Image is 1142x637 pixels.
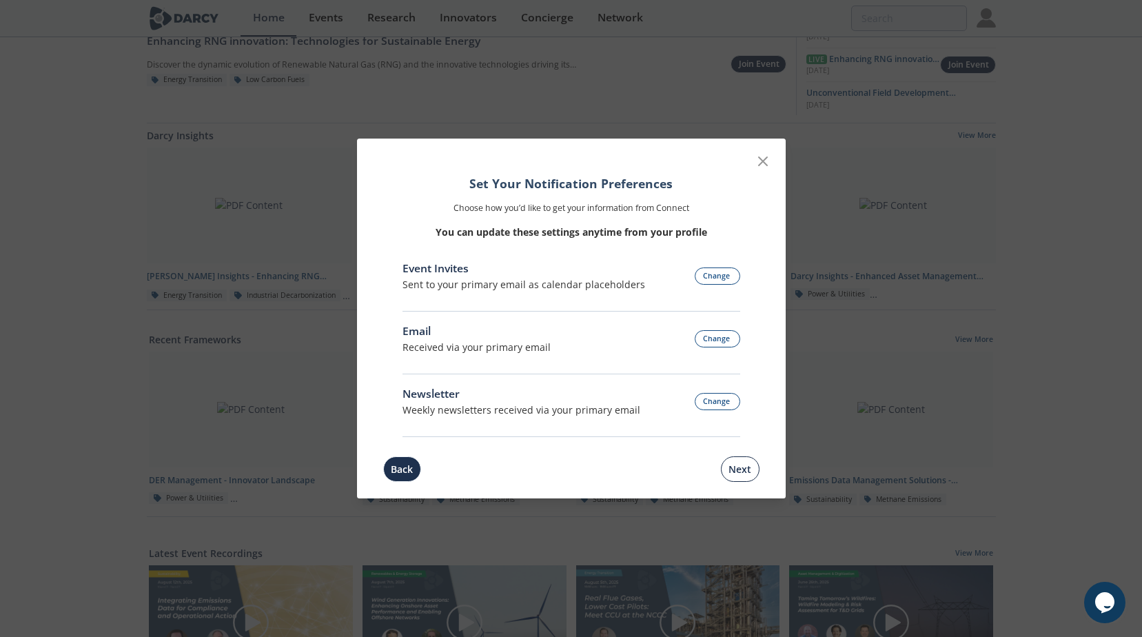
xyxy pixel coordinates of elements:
[695,267,740,285] button: Change
[1084,582,1128,623] iframe: chat widget
[402,202,740,214] p: Choose how you’d like to get your information from Connect
[721,456,759,482] button: Next
[695,330,740,347] button: Change
[402,261,645,277] div: Event Invites
[402,340,551,354] p: Received via your primary email
[402,277,645,292] div: Sent to your primary email as calendar placeholders
[402,225,740,239] p: You can update these settings anytime from your profile
[695,393,740,410] button: Change
[402,403,640,417] div: Weekly newsletters received via your primary email
[402,386,640,403] div: Newsletter
[402,323,551,340] div: Email
[402,174,740,192] h1: Set Your Notification Preferences
[383,456,421,482] button: Back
